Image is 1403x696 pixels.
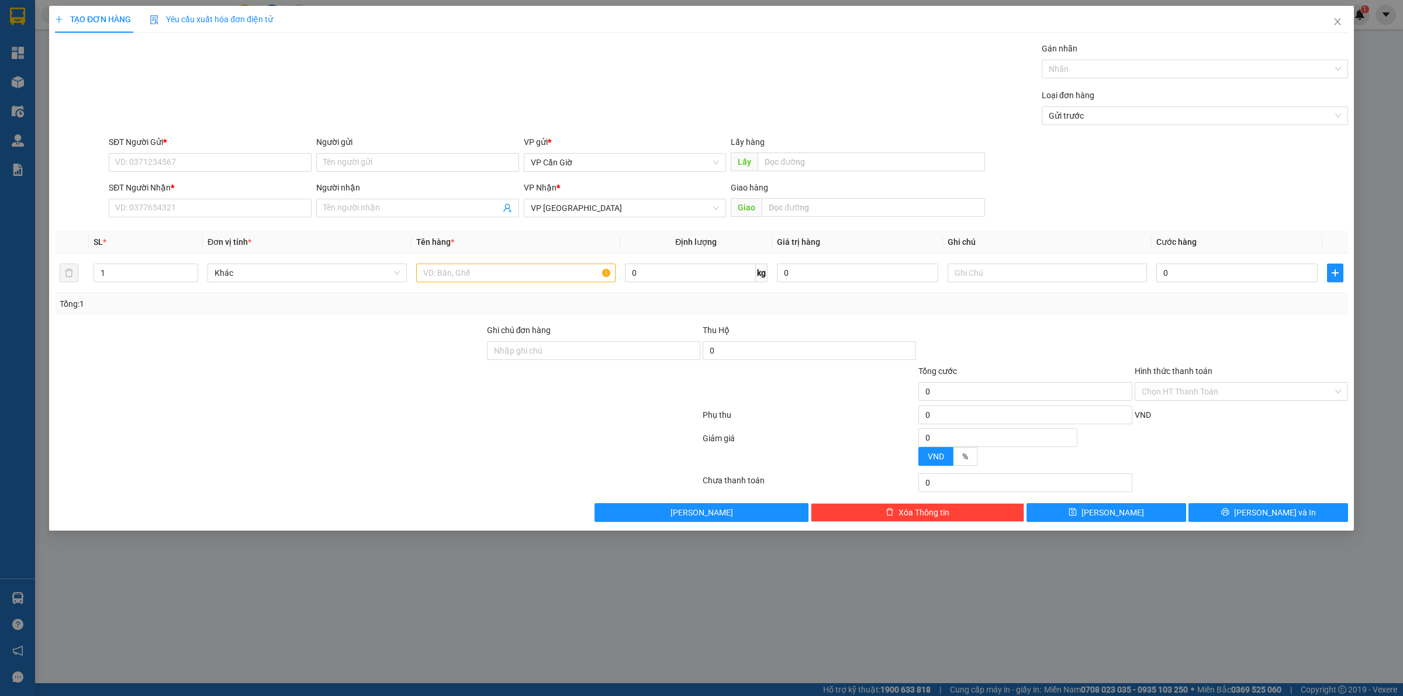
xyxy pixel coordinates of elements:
[531,154,720,171] span: VP Cần Giờ
[811,503,1024,522] button: deleteXóa Thông tin
[777,264,938,282] input: 0
[1042,44,1077,53] label: Gán nhãn
[109,181,312,194] div: SĐT Người Nhận
[487,326,551,335] label: Ghi chú đơn hàng
[1234,506,1316,519] span: [PERSON_NAME] và In
[416,264,616,282] input: VD: Bàn, Ghế
[1328,268,1343,278] span: plus
[928,452,944,461] span: VND
[109,136,312,148] div: SĐT Người Gửi
[1027,503,1186,522] button: save[PERSON_NAME]
[150,15,273,24] span: Yêu cầu xuất hóa đơn điện tử
[756,264,768,282] span: kg
[1042,91,1094,100] label: Loại đơn hàng
[899,506,949,519] span: Xóa Thông tin
[671,506,733,519] span: [PERSON_NAME]
[531,199,720,217] span: VP Sài Gòn
[416,237,454,247] span: Tên hàng
[1156,237,1197,247] span: Cước hàng
[1135,410,1151,420] span: VND
[487,341,700,360] input: Ghi chú đơn hàng
[918,366,957,376] span: Tổng cước
[777,237,820,247] span: Giá trị hàng
[55,15,131,24] span: TẠO ĐƠN HÀNG
[1333,17,1342,26] span: close
[886,508,894,517] span: delete
[1049,107,1341,124] span: Gửi trước
[1327,264,1343,282] button: plus
[1135,366,1212,376] label: Hình thức thanh toán
[703,326,730,335] span: Thu Hộ
[943,231,1152,254] th: Ghi chú
[524,183,557,192] span: VP Nhận
[60,264,78,282] button: delete
[701,408,917,429] div: Phụ thu
[948,264,1147,282] input: Ghi Chú
[150,15,159,25] img: icon
[524,136,727,148] div: VP gửi
[595,503,808,522] button: [PERSON_NAME]
[94,237,103,247] span: SL
[503,203,512,213] span: user-add
[1081,506,1144,519] span: [PERSON_NAME]
[731,137,765,147] span: Lấy hàng
[731,183,768,192] span: Giao hàng
[60,297,541,310] div: Tổng: 1
[1221,508,1229,517] span: printer
[701,474,917,494] div: Chưa thanh toán
[731,198,762,217] span: Giao
[701,432,917,471] div: Giảm giá
[731,153,758,171] span: Lấy
[55,15,63,23] span: plus
[215,264,400,282] span: Khác
[316,181,519,194] div: Người nhận
[1321,6,1354,39] button: Close
[675,237,717,247] span: Định lượng
[316,136,519,148] div: Người gửi
[1188,503,1348,522] button: printer[PERSON_NAME] và In
[962,452,968,461] span: %
[758,153,985,171] input: Dọc đường
[208,237,251,247] span: Đơn vị tính
[762,198,985,217] input: Dọc đường
[1069,508,1077,517] span: save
